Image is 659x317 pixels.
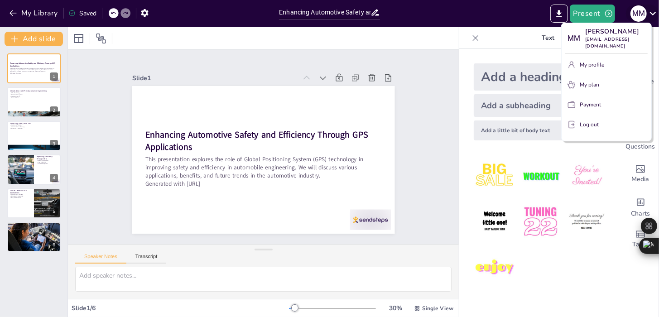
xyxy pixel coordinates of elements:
[580,120,599,129] p: Log out
[565,117,648,132] button: Log out
[565,97,648,112] button: Payment
[565,77,648,92] button: My plan
[565,58,648,72] button: My profile
[580,101,601,109] p: Payment
[580,61,604,69] p: My profile
[565,30,582,47] div: M M
[585,27,648,36] p: [PERSON_NAME]
[580,81,599,89] p: My plan
[585,36,648,50] p: [EMAIL_ADDRESS][DOMAIN_NAME]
